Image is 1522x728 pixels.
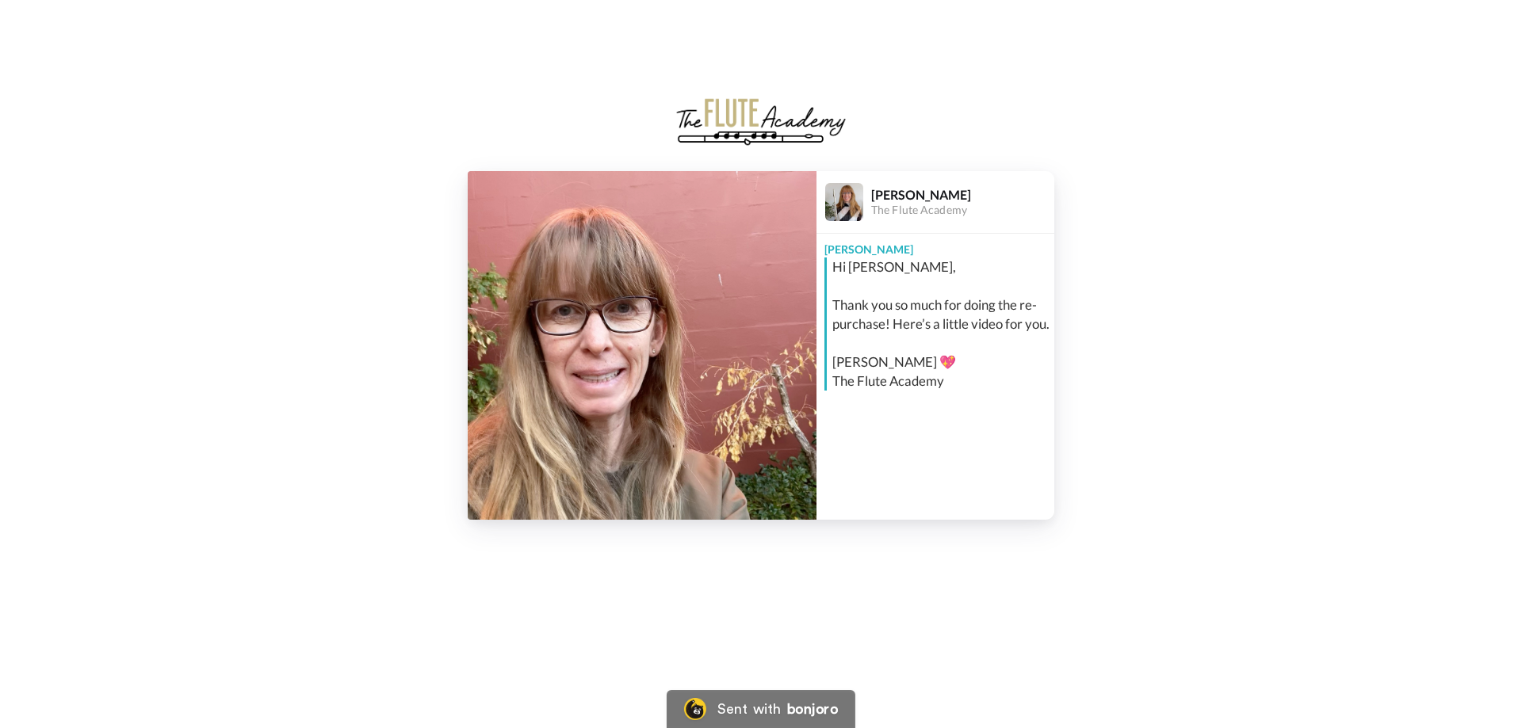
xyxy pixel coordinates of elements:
div: The Flute Academy [871,204,1054,217]
div: [PERSON_NAME] [871,187,1054,202]
div: Hi [PERSON_NAME], Thank you so much for doing the re-purchase! Here’s a little video for you. [PE... [832,257,1050,391]
img: logo [674,97,848,147]
img: Profile Image [825,183,863,221]
div: [PERSON_NAME] [816,234,1054,257]
img: 85a4c60a-7d73-46c6-90c0-d5e8782e71ee-thumb.jpg [468,171,816,520]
